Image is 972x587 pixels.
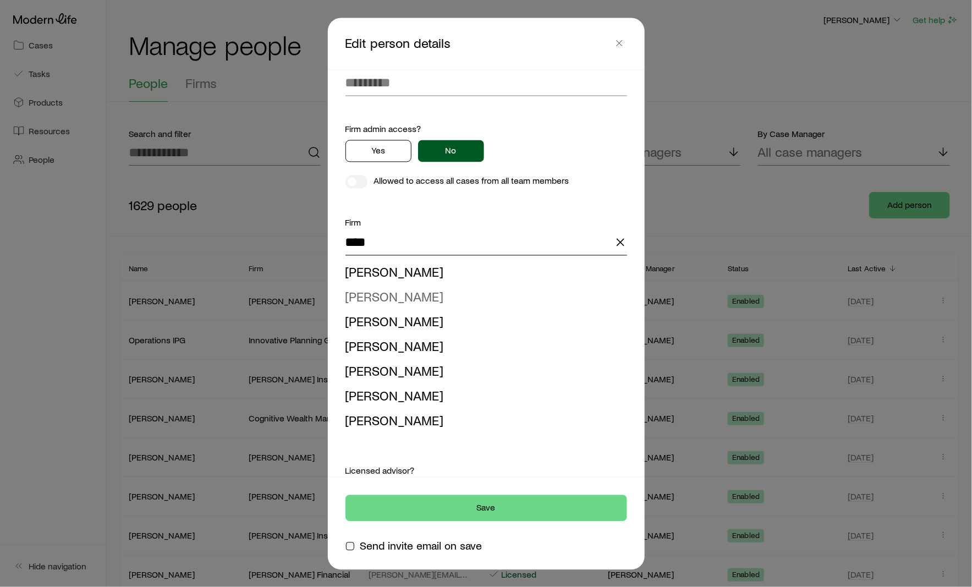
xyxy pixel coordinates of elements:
p: Allowed to access all cases from all team members [374,175,569,189]
li: Joel Richardson [345,260,620,285]
span: [PERSON_NAME] [345,363,444,379]
div: Licensed advisor? [345,464,627,478]
span: [PERSON_NAME] [345,413,444,429]
span: [PERSON_NAME] [345,338,444,354]
button: Save [345,495,627,521]
li: Richard Rosenberg [345,409,620,434]
li: Richard Linn [345,310,620,334]
input: Send invite email on save [346,542,355,551]
div: Firm admin access? [345,123,627,136]
span: Send invite email on save [360,539,482,552]
li: Richard Meade [345,334,620,359]
button: No [418,140,484,162]
span: [PERSON_NAME] [345,314,444,330]
button: Yes [345,140,411,162]
span: [PERSON_NAME] [345,388,444,404]
li: Donya Richter [345,359,620,384]
li: William Richter [345,384,620,409]
span: [PERSON_NAME] [345,264,444,280]
p: Edit person details [345,35,612,52]
div: Firm [345,216,627,229]
div: agencyPrivileges.teamAdmin [345,140,627,162]
span: [PERSON_NAME] [345,289,444,305]
li: Richard Coffin [345,285,620,310]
